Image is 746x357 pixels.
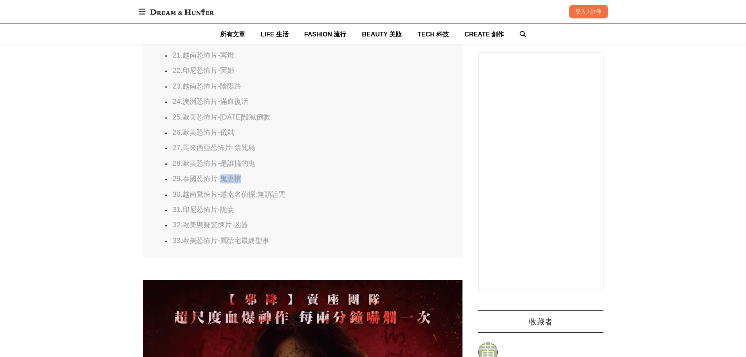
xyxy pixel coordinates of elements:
[173,129,234,136] a: 26.歐美恐怖片-儀弒
[304,24,347,45] a: FASHION 流行
[173,206,234,214] a: 31.印尼恐怖片-詭妾
[417,31,449,38] span: TECH 科技
[173,221,248,229] a: 32.歐美懸疑驚悚片-凶器
[261,31,289,38] span: LIFE 生活
[464,31,504,38] span: CREATE 創作
[173,98,248,105] a: 24.澳洲恐怖片-滿血復活
[146,5,218,19] img: Dream & Hunter
[173,159,255,167] a: 28.歐美恐怖片-是誰搞的鬼
[464,24,504,45] a: CREATE 創作
[173,113,271,121] a: 25.歐美恐怖片-[DATE]毀滅倒數
[173,175,241,183] a: 29.泰國恐怖片-鬼妻棺
[569,5,608,18] div: 登入 / 註冊
[173,144,255,152] a: 27.馬來西亞恐怖片-禁咒島
[304,31,347,38] span: FASHION 流行
[220,24,245,45] a: 所有文章
[173,82,241,90] a: 23.越南恐怖片-陰陽路
[529,317,553,326] span: 收藏者
[173,51,234,59] a: 21.越南恐怖片-冥燈
[173,190,285,198] a: 30.越南驚悚片-越南名偵探:無頭詛咒
[362,31,402,38] span: BEAUTY 美妝
[173,67,234,74] a: 22.印尼恐怖片-冥婚
[220,31,245,38] span: 所有文章
[261,24,289,45] a: LIFE 生活
[173,237,269,245] a: 33.歐美恐怖片-厲陰宅最終聖事
[362,24,402,45] a: BEAUTY 美妝
[417,24,449,45] a: TECH 科技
